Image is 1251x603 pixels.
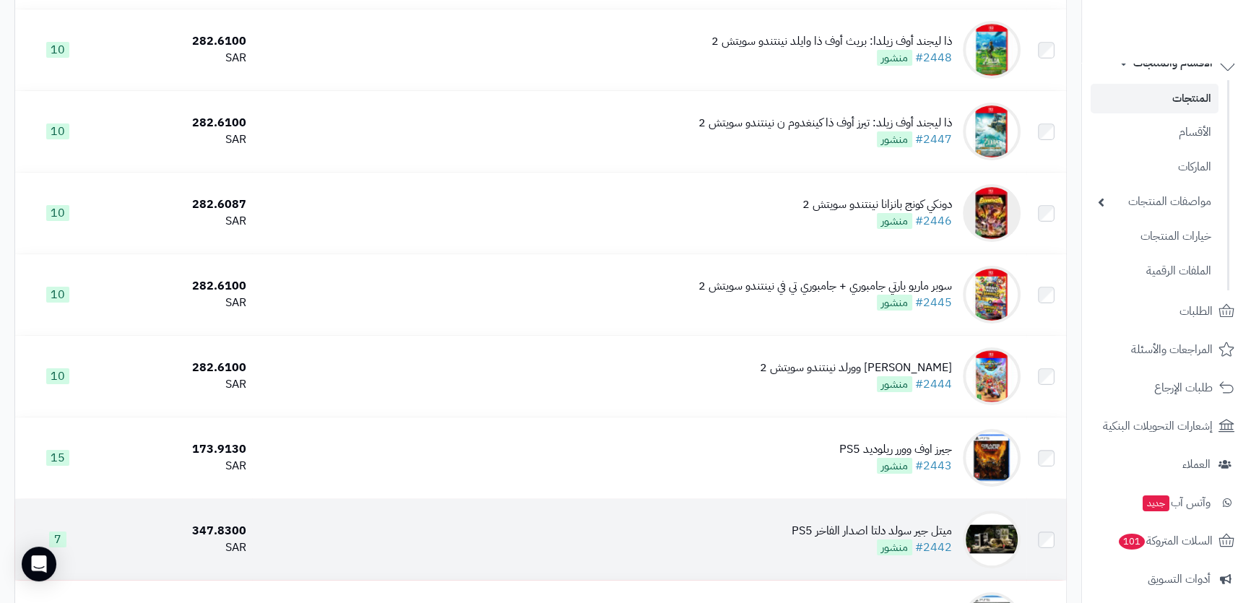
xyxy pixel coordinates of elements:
a: #2444 [915,376,952,393]
span: أدوات التسويق [1148,569,1211,589]
a: أدوات التسويق [1091,562,1242,597]
a: الأقسام [1091,117,1218,148]
a: الماركات [1091,152,1218,183]
a: الملفات الرقمية [1091,256,1218,287]
img: جيرز اوف وورر ريلوديد PS5 [963,429,1021,487]
div: ذا ليجند أوف زيلدا: بريث أوف ذا وايلد نينتندو سويتش 2 [711,33,952,50]
a: #2448 [915,49,952,66]
div: جيرز اوف وورر ريلوديد PS5 [839,441,952,458]
span: منشور [877,376,912,392]
span: طلبات الإرجاع [1154,378,1213,398]
div: SAR [105,50,246,66]
span: منشور [877,131,912,147]
div: SAR [105,131,246,148]
span: منشور [877,539,912,555]
div: سوبر ماريو بارتي جامبوري + جامبوري تي في نينتندو سويتش 2 [698,278,952,295]
div: 347.8300 [105,523,246,539]
a: #2445 [915,294,952,311]
div: 282.6100 [105,33,246,50]
div: [PERSON_NAME] وورلد نينتندو سويتش 2 [760,360,952,376]
img: ماريو كارت وورلد نينتندو سويتش 2 [963,347,1021,405]
div: 282.6100 [105,278,246,295]
a: وآتس آبجديد [1091,485,1242,520]
span: وآتس آب [1141,493,1211,513]
a: السلات المتروكة101 [1091,524,1242,558]
span: منشور [877,458,912,474]
span: الطلبات [1179,301,1213,321]
a: خيارات المنتجات [1091,221,1218,252]
span: 10 [46,368,69,384]
div: دونكي كونج بانزانا نينتندو سويتش 2 [802,196,952,213]
span: 10 [46,287,69,303]
a: إشعارات التحويلات البنكية [1091,409,1242,443]
span: 10 [46,42,69,58]
span: 10 [46,123,69,139]
a: #2443 [915,457,952,474]
span: السلات المتروكة [1117,531,1213,551]
span: منشور [877,213,912,229]
span: جديد [1143,495,1169,511]
div: SAR [105,376,246,393]
a: المراجعات والأسئلة [1091,332,1242,367]
div: ميتل جير سولد دلتا اصدار الفاخر PS5 [792,523,952,539]
div: SAR [105,295,246,311]
span: منشور [877,295,912,311]
a: الطلبات [1091,294,1242,329]
div: SAR [105,213,246,230]
a: طلبات الإرجاع [1091,370,1242,405]
img: logo-2.png [1153,40,1237,71]
span: إشعارات التحويلات البنكية [1103,416,1213,436]
img: ذا ليجند أوف زيلدا: بريث أوف ذا وايلد نينتندو سويتش 2 [963,21,1021,79]
span: المراجعات والأسئلة [1131,339,1213,360]
span: 101 [1119,534,1145,550]
img: ميتل جير سولد دلتا اصدار الفاخر PS5 [963,511,1021,568]
a: #2447 [915,131,952,148]
div: 282.6100 [105,360,246,376]
div: 282.6087 [105,196,246,213]
a: #2446 [915,212,952,230]
span: منشور [877,50,912,66]
span: الأقسام والمنتجات [1133,53,1213,73]
span: العملاء [1182,454,1211,474]
div: Open Intercom Messenger [22,547,56,581]
div: 282.6100 [105,115,246,131]
img: ذا ليجند أوف زيلد: تيرز أوف ذا كينغدوم ن نينتندو سويتش 2 [963,103,1021,160]
span: 10 [46,205,69,221]
a: مواصفات المنتجات [1091,186,1218,217]
div: ذا ليجند أوف زيلد: تيرز أوف ذا كينغدوم ن نينتندو سويتش 2 [698,115,952,131]
span: 7 [49,532,66,547]
img: دونكي كونج بانزانا نينتندو سويتش 2 [963,184,1021,242]
a: #2442 [915,539,952,556]
span: 15 [46,450,69,466]
div: SAR [105,539,246,556]
a: المنتجات [1091,84,1218,113]
a: العملاء [1091,447,1242,482]
img: سوبر ماريو بارتي جامبوري + جامبوري تي في نينتندو سويتش 2 [963,266,1021,324]
div: SAR [105,458,246,474]
div: 173.9130 [105,441,246,458]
